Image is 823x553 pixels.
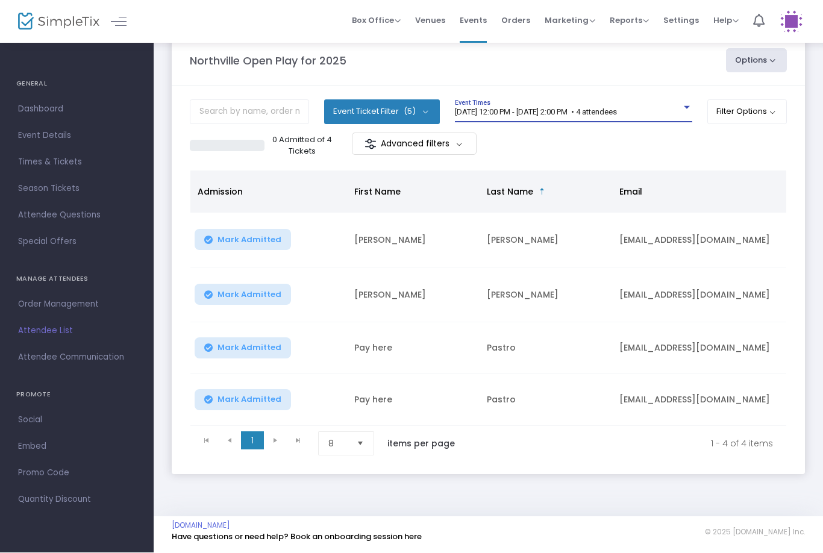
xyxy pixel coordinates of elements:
[354,186,401,198] span: First Name
[195,390,291,411] button: Mark Admitted
[324,100,440,124] button: Event Ticket Filter(5)
[217,236,281,245] span: Mark Admitted
[705,528,805,537] span: © 2025 [DOMAIN_NAME] Inc.
[404,107,416,117] span: (5)
[16,383,137,407] h4: PROMOTE
[217,395,281,405] span: Mark Admitted
[726,49,787,73] button: Options
[16,267,137,292] h4: MANAGE ATTENDEES
[347,213,480,268] td: [PERSON_NAME]
[365,139,377,151] img: filter
[460,5,487,36] span: Events
[415,5,445,36] span: Venues
[612,213,793,268] td: [EMAIL_ADDRESS][DOMAIN_NAME]
[195,284,291,305] button: Mark Admitted
[18,413,136,428] span: Social
[352,133,477,155] m-button: Advanced filters
[16,72,137,96] h4: GENERAL
[269,134,336,158] p: 0 Admitted of 4 Tickets
[707,100,787,124] button: Filter Options
[172,531,422,543] a: Have questions or need help? Book an onboarding session here
[18,466,136,481] span: Promo Code
[480,432,773,456] kendo-pager-info: 1 - 4 of 4 items
[195,338,291,359] button: Mark Admitted
[480,323,612,375] td: Pastro
[347,268,480,323] td: [PERSON_NAME]
[18,323,136,339] span: Attendee List
[18,439,136,455] span: Embed
[190,100,309,125] input: Search by name, order number, email, ip address
[352,15,401,27] span: Box Office
[190,53,346,69] m-panel-title: Northville Open Play for 2025
[18,208,136,223] span: Attendee Questions
[217,343,281,353] span: Mark Admitted
[663,5,699,36] span: Settings
[612,268,793,323] td: [EMAIL_ADDRESS][DOMAIN_NAME]
[619,186,642,198] span: Email
[347,375,480,426] td: Pay here
[18,102,136,117] span: Dashboard
[347,323,480,375] td: Pay here
[18,297,136,313] span: Order Management
[195,230,291,251] button: Mark Admitted
[537,187,547,197] span: Sortable
[172,521,230,531] a: [DOMAIN_NAME]
[328,438,347,450] span: 8
[18,350,136,366] span: Attendee Communication
[198,186,243,198] span: Admission
[352,433,369,455] button: Select
[18,234,136,250] span: Special Offers
[455,108,617,117] span: [DATE] 12:00 PM - [DATE] 2:00 PM • 4 attendees
[241,432,264,450] span: Page 1
[480,213,612,268] td: [PERSON_NAME]
[545,15,595,27] span: Marketing
[18,128,136,144] span: Event Details
[190,171,786,426] div: Data table
[612,323,793,375] td: [EMAIL_ADDRESS][DOMAIN_NAME]
[18,155,136,170] span: Times & Tickets
[18,181,136,197] span: Season Tickets
[480,268,612,323] td: [PERSON_NAME]
[487,186,533,198] span: Last Name
[18,492,136,508] span: Quantity Discount
[612,375,793,426] td: [EMAIL_ADDRESS][DOMAIN_NAME]
[387,438,455,450] label: items per page
[480,375,612,426] td: Pastro
[713,15,739,27] span: Help
[610,15,649,27] span: Reports
[501,5,530,36] span: Orders
[217,290,281,300] span: Mark Admitted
